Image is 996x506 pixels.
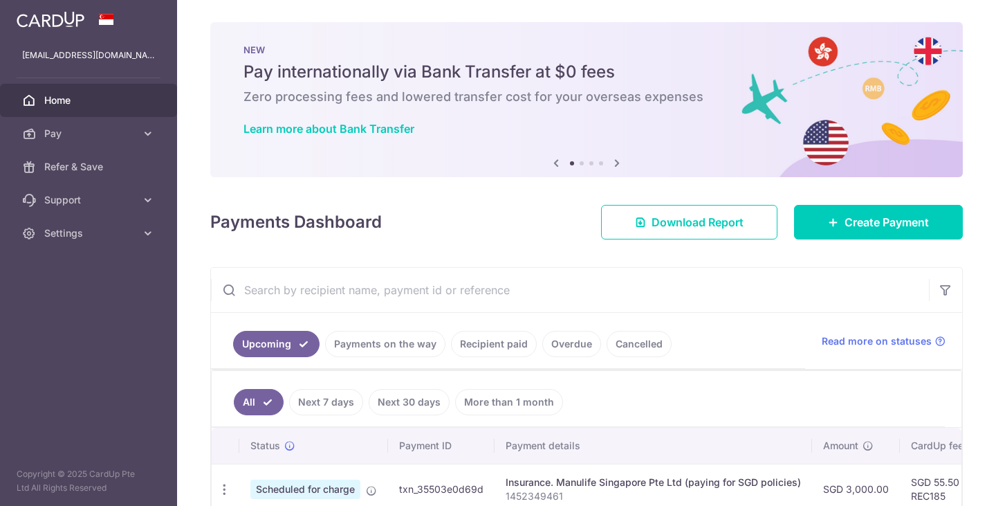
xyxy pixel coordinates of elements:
a: More than 1 month [455,389,563,415]
img: Bank transfer banner [210,22,963,177]
span: CardUp fee [911,439,963,453]
img: CardUp [17,11,84,28]
span: Support [44,193,136,207]
th: Payment details [495,428,812,464]
span: Create Payment [845,214,929,231]
div: Insurance. Manulife Singapore Pte Ltd (paying for SGD policies) [506,476,801,489]
span: Scheduled for charge [250,480,360,499]
p: 1452349461 [506,489,801,503]
a: Read more on statuses [822,334,946,348]
a: Next 7 days [289,389,363,415]
span: Home [44,93,136,107]
a: Download Report [601,205,777,240]
span: Status [250,439,280,453]
a: Learn more about Bank Transfer [243,122,414,136]
a: All [234,389,284,415]
h6: Zero processing fees and lowered transfer cost for your overseas expenses [243,89,930,105]
a: Next 30 days [369,389,450,415]
span: Settings [44,226,136,240]
a: Overdue [542,331,601,357]
h4: Payments Dashboard [210,210,382,235]
input: Search by recipient name, payment id or reference [211,268,929,312]
a: Upcoming [233,331,320,357]
span: Refer & Save [44,160,136,174]
span: Read more on statuses [822,334,932,348]
p: NEW [243,44,930,55]
span: Download Report [652,214,744,231]
a: Recipient paid [451,331,537,357]
th: Payment ID [388,428,495,464]
p: [EMAIL_ADDRESS][DOMAIN_NAME] [22,48,155,62]
a: Payments on the way [325,331,445,357]
span: Pay [44,127,136,141]
a: Create Payment [794,205,963,240]
span: Amount [823,439,858,453]
h5: Pay internationally via Bank Transfer at $0 fees [243,61,930,83]
a: Cancelled [607,331,672,357]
